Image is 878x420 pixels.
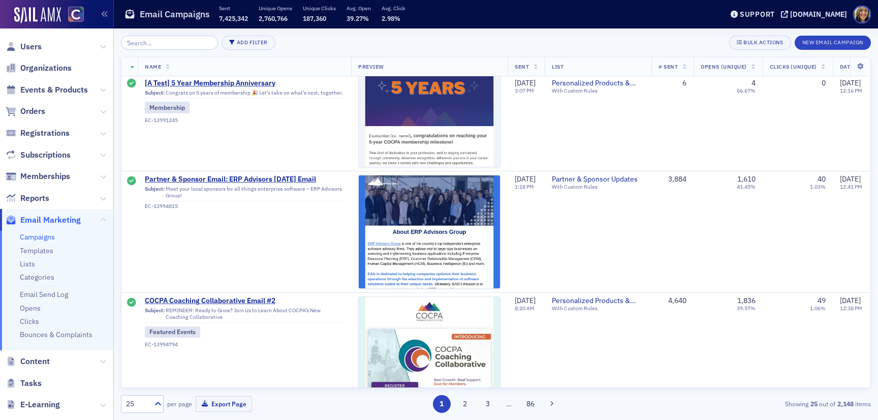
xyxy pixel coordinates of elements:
div: REMINDER: Ready to Grow? Join Us to Learn About COCPA’s New Coaching Collaborative [145,307,344,323]
a: Lists [20,259,35,268]
span: E-Learning [20,399,60,410]
span: Personalized Products & Events [552,79,644,88]
button: 86 [522,395,540,413]
a: Registrations [6,128,70,139]
input: Search… [121,36,218,50]
span: Users [20,41,42,52]
div: With Custom Rules [552,88,644,95]
div: 49 [818,296,826,306]
span: 2.98% [382,14,400,22]
div: Meet your local sponsors for all things enterprise software – ERP Advisors Group! [145,186,344,201]
p: Avg. Open [347,5,371,12]
div: Bulk Actions [743,40,783,45]
a: E-Learning [6,399,60,410]
time: 12:41 PM [840,183,862,190]
span: [DATE] [515,296,536,305]
div: 25 [126,399,148,409]
p: Sent [219,5,248,12]
button: New Email Campaign [795,36,871,50]
span: Orders [20,106,45,117]
a: Personalized Products & Events [552,296,644,306]
span: Reports [20,193,49,204]
div: 1.03% [810,184,826,190]
span: Subject: [145,307,165,320]
a: Orders [6,106,45,117]
span: Opens (Unique) [701,63,746,70]
a: Templates [20,246,53,255]
div: Sent [127,298,136,308]
img: SailAMX [68,7,84,22]
div: EC-13994794 [145,341,344,348]
a: Partner & Sponsor Email: ERP Advisors [DATE] Email [145,175,344,184]
span: Content [20,356,50,367]
span: Clicks (Unique) [770,63,817,70]
span: Partner & Sponsor Updates [552,175,644,184]
label: per page [167,399,192,408]
span: 39.27% [347,14,369,22]
strong: 2,148 [835,399,855,408]
span: [DATE] [840,174,861,184]
a: Organizations [6,63,72,74]
div: 40 [818,175,826,184]
div: 0 [822,79,826,88]
div: Congrats on 5 years of membership 🎉 Let’s take on what’s next, together. [145,89,344,99]
a: Reports [6,193,49,204]
span: Email Marketing [20,215,81,226]
span: Sent [515,63,529,70]
a: View Homepage [61,7,84,24]
div: 66.67% [737,88,756,95]
span: Subject: [145,89,165,96]
time: 12:38 PM [840,305,862,312]
span: 2,760,766 [259,14,288,22]
div: 1,610 [737,175,756,184]
a: Email Marketing [6,215,81,226]
button: 1 [433,395,451,413]
a: New Email Campaign [795,37,871,46]
span: Organizations [20,63,72,74]
span: Tasks [20,378,42,389]
span: … [502,399,516,408]
div: With Custom Rules [552,305,644,312]
div: 6 [658,79,686,88]
a: COCPA Coaching Collaborative Email #2 [145,296,344,306]
span: Profile [853,6,871,23]
div: 41.45% [737,184,756,190]
img: SailAMX [14,7,61,23]
span: List [552,63,563,70]
div: 1.06% [810,305,826,312]
span: # Sent [658,63,678,70]
p: Unique Opens [259,5,292,12]
button: Bulk Actions [729,36,791,50]
div: With Custom Rules [552,184,644,190]
div: Featured Events [145,326,200,338]
div: 4,640 [658,296,686,306]
span: Name [145,63,161,70]
a: Bounces & Complaints [20,330,92,339]
button: 2 [456,395,474,413]
span: [A Test] 5 Year Membership Anniversary [145,79,344,88]
span: [DATE] [840,78,861,87]
strong: 25 [808,399,819,408]
button: [DOMAIN_NAME] [781,11,851,18]
a: Email Send Log [20,290,68,299]
a: Content [6,356,50,367]
div: Sent [127,176,136,187]
div: Support [740,10,775,19]
button: 3 [479,395,497,413]
p: Unique Clicks [303,5,336,12]
div: 3,884 [658,175,686,184]
time: 1:18 PM [515,183,534,190]
div: Showing out of items [628,399,871,408]
a: Clicks [20,317,39,326]
h1: Email Campaigns [140,8,210,20]
a: Tasks [6,378,42,389]
span: Registrations [20,128,70,139]
a: Events & Products [6,84,88,96]
div: EC-13994815 [145,203,344,209]
div: 39.57% [737,305,756,312]
span: 187,360 [303,14,326,22]
time: 12:16 PM [840,87,862,95]
span: Subscriptions [20,149,71,161]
